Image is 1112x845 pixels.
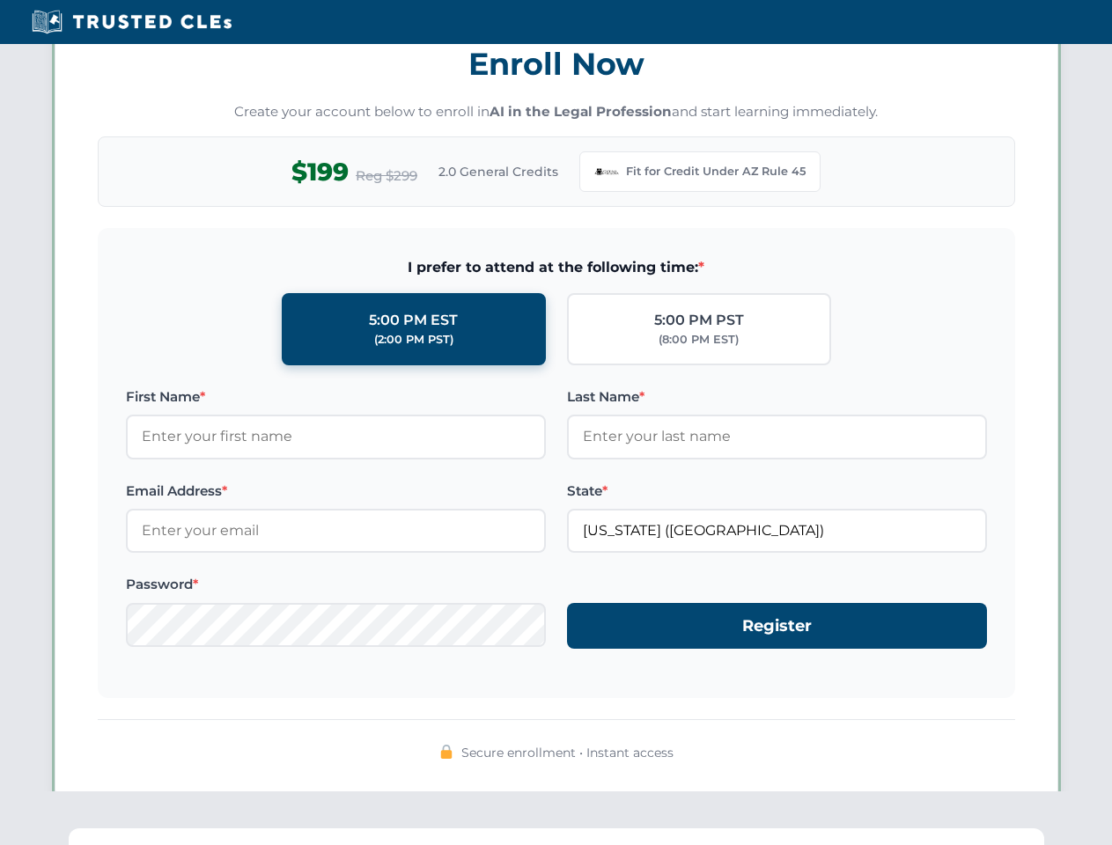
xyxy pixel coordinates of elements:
[98,102,1015,122] p: Create your account below to enroll in and start learning immediately.
[26,9,237,35] img: Trusted CLEs
[461,743,674,762] span: Secure enrollment • Instant access
[126,415,546,459] input: Enter your first name
[567,386,987,408] label: Last Name
[438,162,558,181] span: 2.0 General Credits
[98,36,1015,92] h3: Enroll Now
[126,256,987,279] span: I prefer to attend at the following time:
[594,159,619,184] img: Arizona Bar
[659,331,739,349] div: (8:00 PM EST)
[126,481,546,502] label: Email Address
[567,509,987,553] input: Arizona (AZ)
[490,103,672,120] strong: AI in the Legal Profession
[567,481,987,502] label: State
[439,745,453,759] img: 🔒
[567,603,987,650] button: Register
[369,309,458,332] div: 5:00 PM EST
[567,415,987,459] input: Enter your last name
[291,152,349,192] span: $199
[126,574,546,595] label: Password
[126,386,546,408] label: First Name
[126,509,546,553] input: Enter your email
[654,309,744,332] div: 5:00 PM PST
[626,163,806,180] span: Fit for Credit Under AZ Rule 45
[356,165,417,187] span: Reg $299
[374,331,453,349] div: (2:00 PM PST)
